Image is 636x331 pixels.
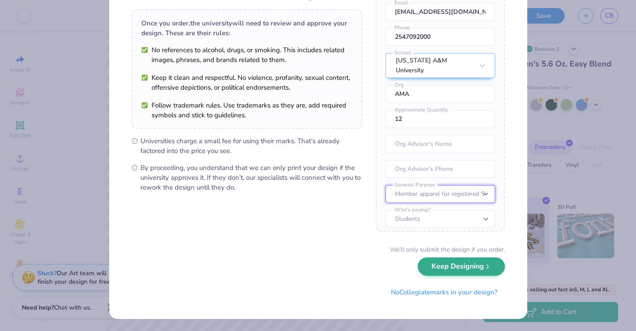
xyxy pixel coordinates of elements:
[140,136,362,156] span: Universities charge a small fee for using their marks. That’s already factored into the price you...
[141,73,353,92] li: Keep it clean and respectful. No violence, profanity, sexual content, offensive depictions, or po...
[386,28,495,46] input: Phone
[418,257,505,276] button: Keep Designing
[141,18,353,38] div: Once you order, the university will need to review and approve your design. These are their rules:
[141,100,353,120] li: Follow trademark rules. Use trademarks as they are, add required symbols and stick to guidelines.
[386,110,495,128] input: Approximate Quantity
[390,245,505,254] div: We’ll only submit the design if you order.
[386,135,495,153] input: Org Advisor's Name
[386,85,495,103] input: Org
[383,283,505,302] button: NoCollegiatemarks in your design?
[386,3,495,21] input: Email
[386,160,495,178] input: Org Advisor's Phone
[140,163,362,192] span: By proceeding, you understand that we can only print your design if the university approves it. I...
[141,45,353,65] li: No references to alcohol, drugs, or smoking. This includes related images, phrases, and brands re...
[396,56,473,75] div: [US_STATE] A&M University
